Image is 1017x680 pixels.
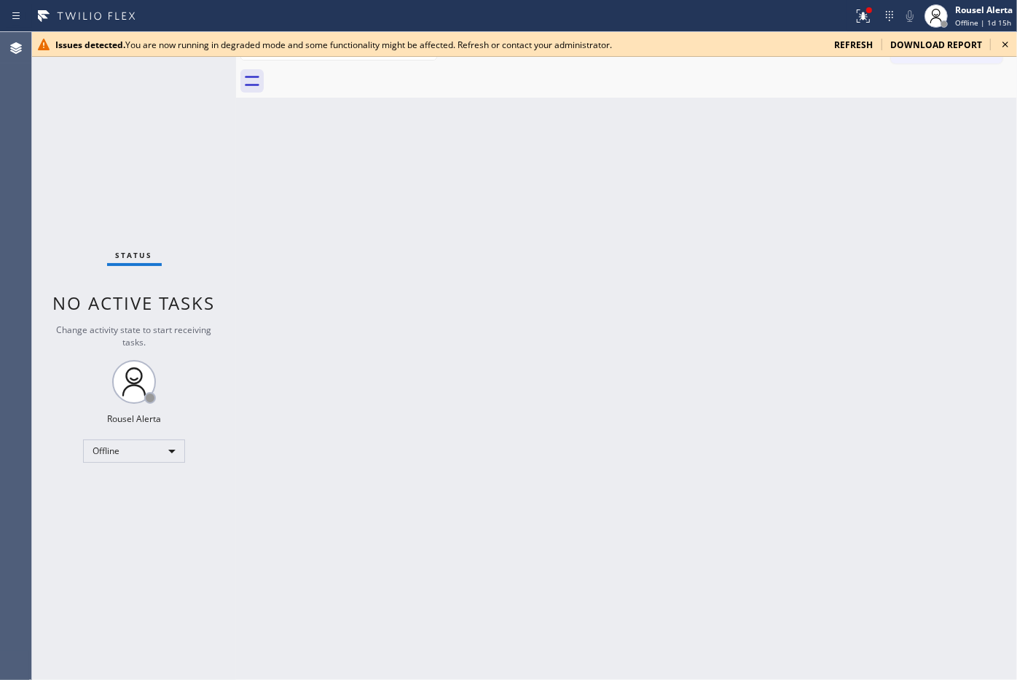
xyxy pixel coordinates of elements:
[955,17,1011,28] span: Offline | 1d 15h
[53,291,216,315] span: No active tasks
[890,39,982,51] span: download report
[955,4,1013,16] div: Rousel Alerta
[900,6,920,26] button: Mute
[107,413,161,425] div: Rousel Alerta
[55,39,125,51] b: Issues detected.
[116,250,153,260] span: Status
[55,39,822,51] div: You are now running in degraded mode and some functionality might be affected. Refresh or contact...
[83,439,185,463] div: Offline
[57,324,212,348] span: Change activity state to start receiving tasks.
[834,39,873,51] span: refresh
